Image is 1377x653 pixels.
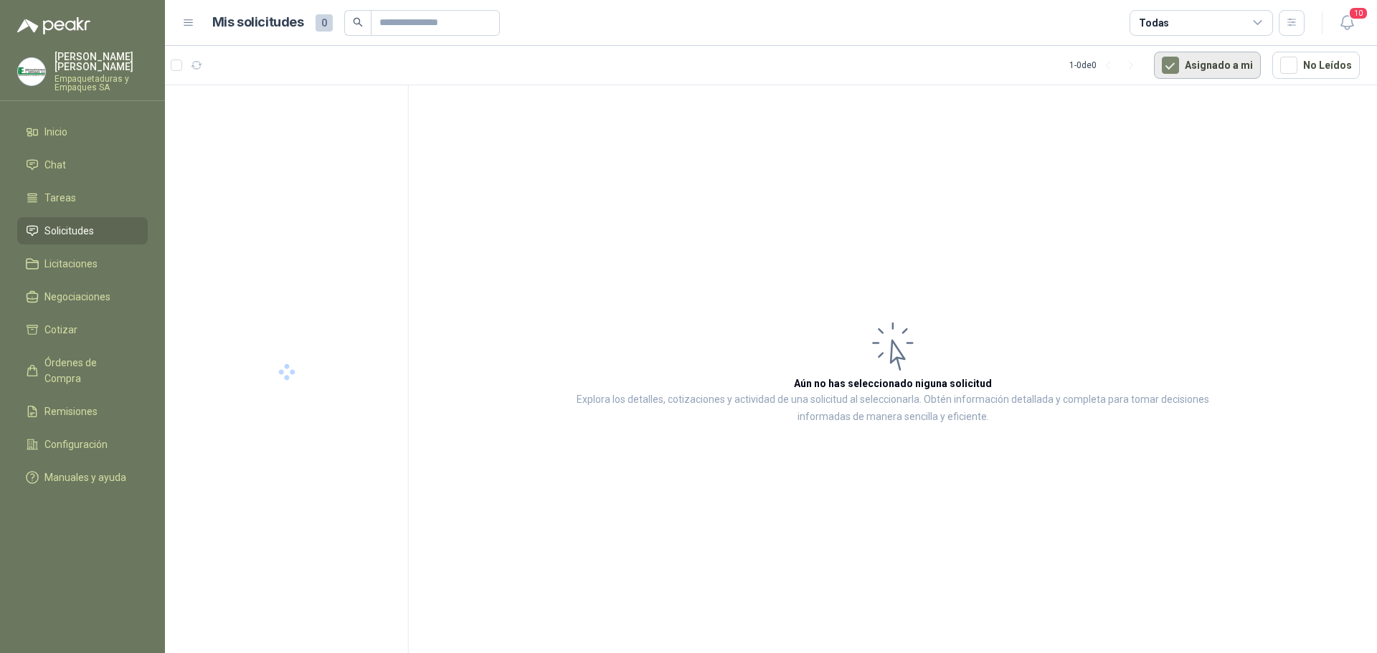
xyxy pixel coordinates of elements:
[17,184,148,211] a: Tareas
[1154,52,1261,79] button: Asignado a mi
[17,217,148,244] a: Solicitudes
[55,75,148,92] p: Empaquetaduras y Empaques SA
[44,404,98,419] span: Remisiones
[212,12,304,33] h1: Mis solicitudes
[44,124,67,140] span: Inicio
[18,58,45,85] img: Company Logo
[1334,10,1360,36] button: 10
[44,256,98,272] span: Licitaciones
[17,398,148,425] a: Remisiones
[17,118,148,146] a: Inicio
[44,470,126,485] span: Manuales y ayuda
[1139,15,1169,31] div: Todas
[17,151,148,178] a: Chat
[44,322,77,338] span: Cotizar
[17,250,148,277] a: Licitaciones
[1348,6,1368,20] span: 10
[552,391,1234,426] p: Explora los detalles, cotizaciones y actividad de una solicitud al seleccionarla. Obtén informaci...
[44,190,76,206] span: Tareas
[17,316,148,343] a: Cotizar
[44,223,94,239] span: Solicitudes
[44,355,134,386] span: Órdenes de Compra
[1272,52,1360,79] button: No Leídos
[55,52,148,72] p: [PERSON_NAME] [PERSON_NAME]
[44,157,66,173] span: Chat
[17,464,148,491] a: Manuales y ayuda
[17,17,90,34] img: Logo peakr
[17,283,148,310] a: Negociaciones
[1069,54,1142,77] div: 1 - 0 de 0
[17,431,148,458] a: Configuración
[353,17,363,27] span: search
[44,289,110,305] span: Negociaciones
[316,14,333,32] span: 0
[794,376,992,391] h3: Aún no has seleccionado niguna solicitud
[44,437,108,452] span: Configuración
[17,349,148,392] a: Órdenes de Compra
